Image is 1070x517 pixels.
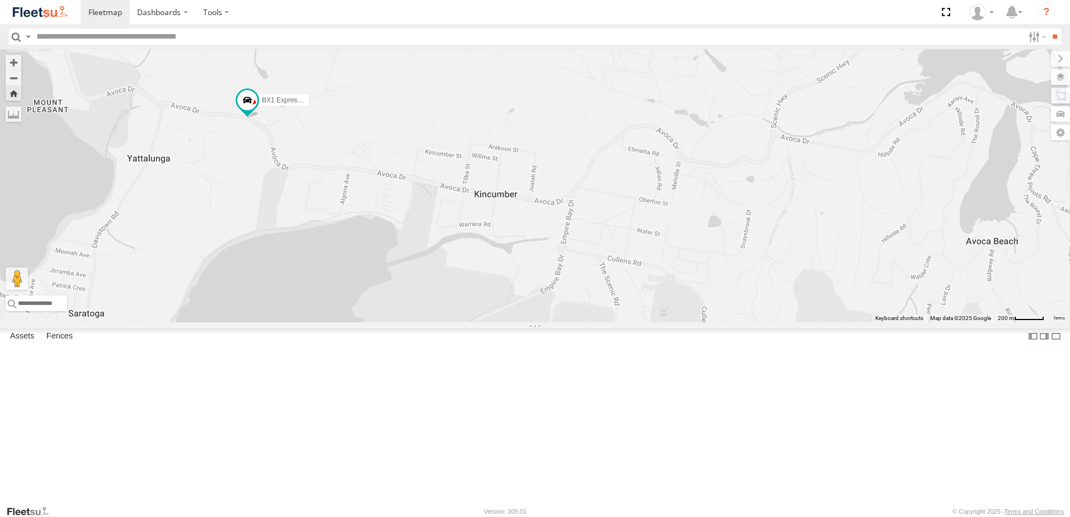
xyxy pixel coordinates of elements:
label: Hide Summary Table [1050,328,1062,345]
a: Terms and Conditions [1005,508,1064,515]
button: Zoom in [6,55,21,70]
button: Keyboard shortcuts [875,314,923,322]
button: Map Scale: 200 m per 50 pixels [994,314,1048,322]
label: Dock Summary Table to the Left [1027,328,1039,345]
div: James Cullen [965,4,998,21]
label: Search Filter Options [1024,29,1048,45]
div: Version: 309.01 [484,508,527,515]
label: Search Query [24,29,32,45]
span: 200 m [998,315,1014,321]
label: Fences [41,328,78,344]
i: ? [1038,3,1055,21]
a: Visit our Website [6,506,58,517]
button: Drag Pegman onto the map to open Street View [6,267,28,290]
a: Terms (opens in new tab) [1053,316,1065,321]
img: fleetsu-logo-horizontal.svg [11,4,69,20]
button: Zoom out [6,70,21,86]
button: Zoom Home [6,86,21,101]
div: © Copyright 2025 - [952,508,1064,515]
label: Assets [4,328,40,344]
label: Map Settings [1051,125,1070,140]
span: Map data ©2025 Google [930,315,991,321]
label: Measure [6,106,21,122]
span: BX1 Express Ute [262,96,313,104]
label: Dock Summary Table to the Right [1039,328,1050,345]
